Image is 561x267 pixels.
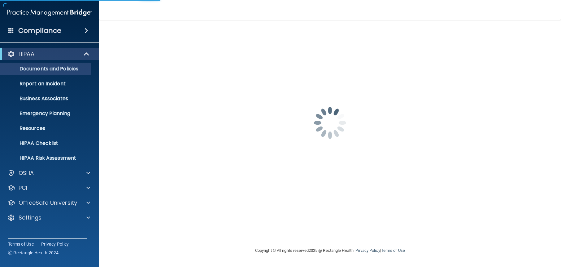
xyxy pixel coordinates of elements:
span: Ⓒ Rectangle Health 2024 [8,250,59,256]
p: Settings [19,214,41,221]
img: spinner.e123f6fc.gif [299,92,361,154]
img: PMB logo [7,7,92,19]
p: OSHA [19,169,34,177]
p: Documents and Policies [4,66,89,72]
a: PCI [7,184,90,192]
h4: Compliance [18,26,61,35]
a: Settings [7,214,90,221]
p: HIPAA Checklist [4,140,89,146]
a: OfficeSafe University [7,199,90,207]
a: OSHA [7,169,90,177]
a: Privacy Policy [355,248,380,253]
p: Business Associates [4,96,89,102]
p: HIPAA [19,50,34,58]
p: PCI [19,184,27,192]
a: Terms of Use [381,248,405,253]
p: OfficeSafe University [19,199,77,207]
p: Emergency Planning [4,110,89,117]
a: Terms of Use [8,241,34,247]
div: Copyright © All rights reserved 2025 @ Rectangle Health | | [217,241,443,260]
p: HIPAA Risk Assessment [4,155,89,161]
a: Privacy Policy [41,241,69,247]
a: HIPAA [7,50,90,58]
p: Report an Incident [4,81,89,87]
p: Resources [4,125,89,131]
